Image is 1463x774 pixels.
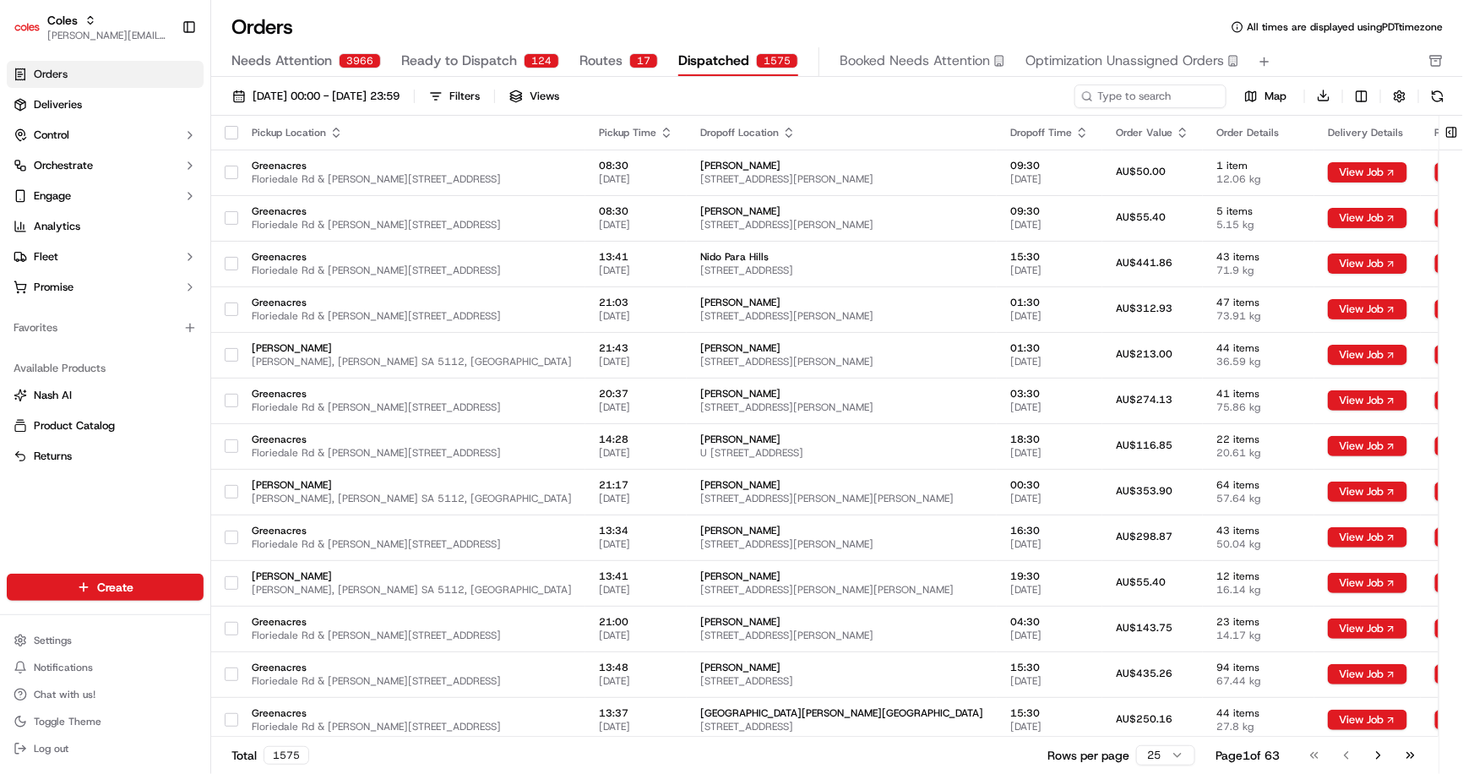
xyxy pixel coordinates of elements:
a: Powered byPylon [119,417,204,431]
span: 12.06 kg [1216,172,1301,186]
span: [STREET_ADDRESS][PERSON_NAME] [700,309,983,323]
span: 23 items [1216,615,1301,629]
img: Nash [17,16,51,50]
span: [PERSON_NAME] [252,341,572,355]
span: Chat with us! [34,688,95,701]
span: 21:03 [599,296,673,309]
span: 47 items [1216,296,1301,309]
span: Analytics [34,219,80,234]
span: 5 items [1216,204,1301,218]
div: Filters [449,89,480,104]
button: View Job [1328,299,1407,319]
button: Views [502,84,567,108]
a: Analytics [7,213,204,240]
span: [PERSON_NAME] [700,615,983,629]
button: View Job [1328,436,1407,456]
span: 03:30 [1010,387,1089,401]
button: Create [7,574,204,601]
span: [DATE] [1010,401,1089,414]
span: 12 items [1216,570,1301,583]
a: View Job [1328,713,1407,727]
div: Dropoff Location [700,126,983,139]
button: Promise [7,274,204,301]
span: Greenacres [252,433,572,446]
div: 124 [524,53,559,68]
span: Knowledge Base [34,377,129,394]
button: Control [7,122,204,149]
span: [PERSON_NAME][EMAIL_ADDRESS][DOMAIN_NAME] [47,29,168,42]
span: AU$312.93 [1116,302,1172,315]
img: Asif Zaman Khan [17,245,44,272]
span: Floriedale Rd & [PERSON_NAME][STREET_ADDRESS] [252,172,572,186]
a: View Job [1328,485,1407,499]
span: 43 items [1216,524,1301,537]
div: Start new chat [76,161,277,177]
span: 19:30 [1010,570,1089,583]
span: Orchestrate [34,158,93,173]
span: [PERSON_NAME] [252,570,572,583]
span: Deliveries [34,97,82,112]
span: 13:48 [599,661,673,674]
button: Settings [7,629,204,652]
span: 64 items [1216,478,1301,492]
a: View Job [1328,348,1407,362]
span: 09:30 [1010,204,1089,218]
span: [DATE] [1010,355,1089,368]
span: 04:30 [1010,615,1089,629]
span: 5.15 kg [1216,218,1301,232]
span: [DATE] [1010,309,1089,323]
button: Notifications [7,656,204,679]
span: [STREET_ADDRESS][PERSON_NAME] [700,355,983,368]
span: [PERSON_NAME] [700,570,983,583]
span: [PERSON_NAME] [700,159,983,172]
span: Greenacres [252,615,572,629]
span: Dispatched [678,51,749,71]
a: View Job [1328,668,1407,681]
span: 16:30 [1010,524,1089,537]
span: AU$274.13 [1116,393,1172,406]
button: Engage [7,183,204,210]
button: Chat with us! [7,683,204,706]
span: Coles [47,12,78,29]
button: View Job [1328,162,1407,183]
button: Returns [7,443,204,470]
button: See all [262,215,307,236]
span: 27.8 kg [1216,720,1301,733]
span: 13:34 [599,524,673,537]
a: View Job [1328,531,1407,544]
div: 💻 [143,379,156,392]
button: View Job [1328,619,1407,639]
span: 43 items [1216,250,1301,264]
span: [PERSON_NAME], [PERSON_NAME] SA 5112, [GEOGRAPHIC_DATA] [252,583,572,597]
span: [DATE] [599,446,673,460]
span: All times are displayed using PDT timezone [1247,20,1443,34]
span: 15:30 [1010,706,1089,720]
button: View Job [1328,710,1407,730]
span: [PERSON_NAME] [700,204,983,218]
span: Greenacres [252,661,572,674]
span: AU$116.85 [1116,439,1172,452]
p: Welcome 👋 [17,67,307,94]
span: AU$441.86 [1116,256,1172,270]
div: We're available if you need us! [76,177,232,191]
div: 17 [629,53,658,68]
span: [STREET_ADDRESS][PERSON_NAME][PERSON_NAME] [700,583,983,597]
span: [STREET_ADDRESS] [700,720,983,733]
span: 71.9 kg [1216,264,1301,277]
h1: Orders [231,14,293,41]
span: [DATE] [599,218,673,232]
span: Engage [34,188,71,204]
span: 41 items [1216,387,1301,401]
span: Create [97,579,133,596]
div: 3966 [339,53,381,68]
div: Favorites [7,314,204,341]
div: Pickup Location [252,126,572,139]
button: Nash AI [7,382,204,409]
span: [PERSON_NAME] [52,307,137,320]
span: [DATE] [599,629,673,642]
button: Product Catalog [7,412,204,439]
a: Nash AI [14,388,197,403]
span: AU$250.16 [1116,712,1172,726]
img: 9348399581014_9c7cce1b1fe23128a2eb_72.jpg [35,161,66,191]
span: 75.86 kg [1216,401,1301,414]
